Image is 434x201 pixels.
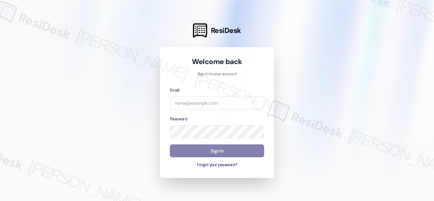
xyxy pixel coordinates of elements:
p: Sign in to your account [170,71,264,77]
input: name@example.com [170,96,264,109]
button: Forgot your password? [170,162,264,168]
label: Email [170,87,179,93]
span: ResiDesk [211,26,241,35]
button: Sign In [170,144,264,158]
h1: Welcome back [170,57,264,66]
label: Password [170,116,187,122]
img: ResiDesk Logo [193,23,207,38]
